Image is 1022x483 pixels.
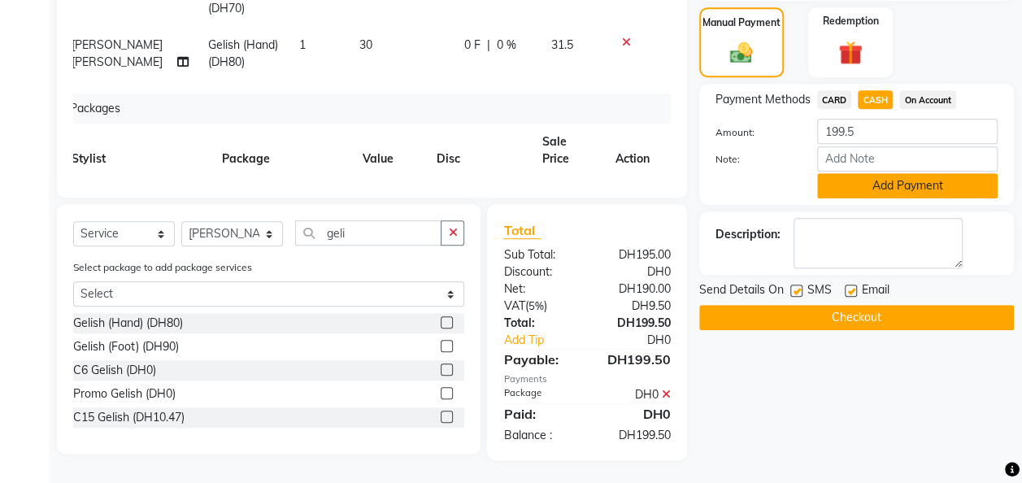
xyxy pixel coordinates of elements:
[491,332,602,349] a: Add Tip
[491,386,587,403] div: Package
[703,152,806,167] label: Note:
[817,119,998,144] input: Amount
[427,124,533,177] th: Disc
[858,90,893,109] span: CASH
[73,338,179,355] div: Gelish (Foot) (DH90)
[587,246,683,263] div: DH195.00
[587,427,683,444] div: DH199.50
[463,37,480,54] span: 0 F
[551,37,573,52] span: 31.5
[587,404,683,424] div: DH0
[723,40,759,66] img: _cash.svg
[73,409,185,426] div: C15 Gelish (DH10.47)
[587,281,683,298] div: DH190.00
[603,332,683,349] div: DH0
[73,385,176,402] div: Promo Gelish (DH0)
[295,220,441,246] input: Search or Scan
[587,263,683,281] div: DH0
[606,124,659,177] th: Action
[817,146,998,172] input: Add Note
[486,37,489,54] span: |
[491,427,587,444] div: Balance :
[699,281,784,302] span: Send Details On
[63,94,672,124] div: Packages
[72,37,163,69] span: [PERSON_NAME] [PERSON_NAME]
[831,38,870,68] img: _gift.svg
[299,37,306,52] span: 1
[208,37,278,69] span: Gelish (Hand) (DH80)
[73,362,156,379] div: C6 Gelish (DH0)
[491,263,587,281] div: Discount:
[533,124,606,177] th: Sale Price
[807,281,832,302] span: SMS
[587,350,683,369] div: DH199.50
[491,246,587,263] div: Sub Total:
[491,404,587,424] div: Paid:
[62,124,212,177] th: Stylist
[699,305,1014,330] button: Checkout
[587,386,683,403] div: DH0
[703,125,806,140] label: Amount:
[491,315,587,332] div: Total:
[587,315,683,332] div: DH199.50
[702,15,781,30] label: Manual Payment
[817,173,998,198] button: Add Payment
[491,350,587,369] div: Payable:
[503,222,541,239] span: Total
[73,315,183,332] div: Gelish (Hand) (DH80)
[491,298,587,315] div: ( )
[359,37,372,52] span: 30
[899,90,956,109] span: On Account
[496,37,515,54] span: 0 %
[862,281,889,302] span: Email
[503,372,670,386] div: Payments
[587,298,683,315] div: DH9.50
[503,298,524,313] span: Vat
[528,299,543,312] span: 5%
[353,124,427,177] th: Value
[823,14,879,28] label: Redemption
[73,260,252,275] label: Select package to add package services
[491,281,587,298] div: Net:
[817,90,852,109] span: CARD
[715,91,811,108] span: Payment Methods
[715,226,781,243] div: Description:
[212,124,353,177] th: Package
